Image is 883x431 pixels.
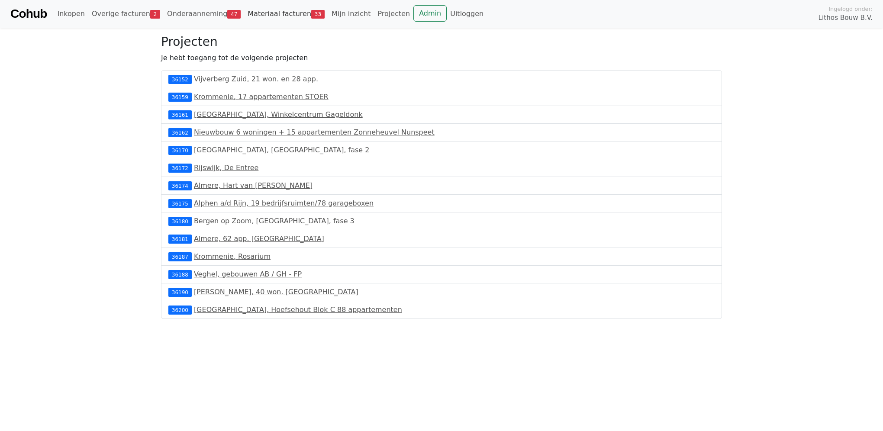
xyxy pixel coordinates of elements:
div: 36152 [168,75,192,84]
p: Je hebt toegang tot de volgende projecten [161,53,722,63]
a: Uitloggen [447,5,487,23]
a: Veghel, gebouwen AB / GH - FP [194,270,302,278]
a: Vijverberg Zuid, 21 won. en 28 app. [194,75,318,83]
a: Nieuwbouw 6 woningen + 15 appartementen Zonneheuvel Nunspeet [194,128,435,136]
a: Rijswijk, De Entree [194,164,258,172]
a: Mijn inzicht [328,5,374,23]
a: Krommenie, 17 appartementen STOER [194,93,329,101]
a: [PERSON_NAME], 40 won. [GEOGRAPHIC_DATA] [194,288,358,296]
div: 36161 [168,110,192,119]
a: Materiaal facturen33 [244,5,328,23]
span: 2 [150,10,160,19]
div: 36162 [168,128,192,137]
a: Inkopen [54,5,88,23]
div: 36174 [168,181,192,190]
span: Ingelogd onder: [828,5,873,13]
div: 36159 [168,93,192,101]
a: Cohub [10,3,47,24]
div: 36200 [168,306,192,314]
span: Lithos Bouw B.V. [819,13,873,23]
a: Almere, 62 app. [GEOGRAPHIC_DATA] [194,235,324,243]
div: 36187 [168,252,192,261]
a: Alphen a/d Rijn, 19 bedrijfsruimten/78 garageboxen [194,199,374,207]
div: 36188 [168,270,192,279]
div: 36190 [168,288,192,296]
a: Overige facturen2 [88,5,164,23]
a: Projecten [374,5,413,23]
a: Onderaanneming47 [164,5,244,23]
a: Krommenie, Rosarium [194,252,271,261]
a: Bergen op Zoom, [GEOGRAPHIC_DATA], fase 3 [194,217,354,225]
h3: Projecten [161,35,722,49]
div: 36172 [168,164,192,172]
a: [GEOGRAPHIC_DATA], Winkelcentrum Gageldonk [194,110,363,119]
div: 36170 [168,146,192,154]
span: 33 [311,10,325,19]
a: Admin [413,5,447,22]
div: 36181 [168,235,192,243]
div: 36180 [168,217,192,225]
a: [GEOGRAPHIC_DATA], [GEOGRAPHIC_DATA], fase 2 [194,146,370,154]
a: [GEOGRAPHIC_DATA], Hoefsehout Blok C 88 appartementen [194,306,402,314]
a: Almere, Hart van [PERSON_NAME] [194,181,313,190]
div: 36175 [168,199,192,208]
span: 47 [227,10,241,19]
